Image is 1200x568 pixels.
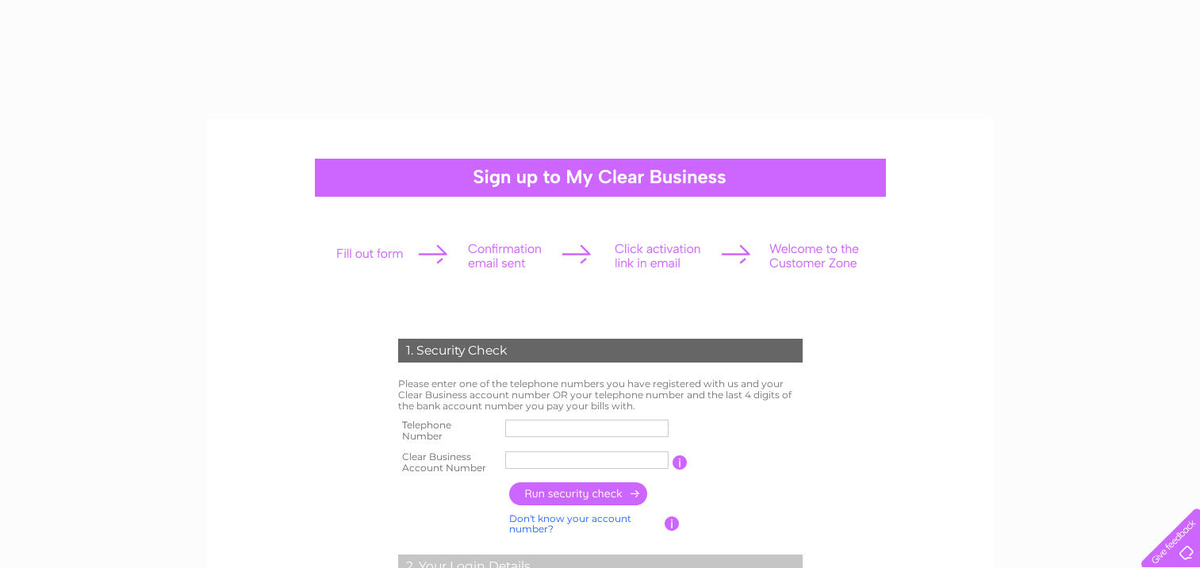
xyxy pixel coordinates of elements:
[394,374,807,415] td: Please enter one of the telephone numbers you have registered with us and your Clear Business acc...
[673,455,688,470] input: Information
[394,447,502,478] th: Clear Business Account Number
[398,339,803,363] div: 1. Security Check
[665,516,680,531] input: Information
[509,512,631,535] a: Don't know your account number?
[394,415,502,447] th: Telephone Number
